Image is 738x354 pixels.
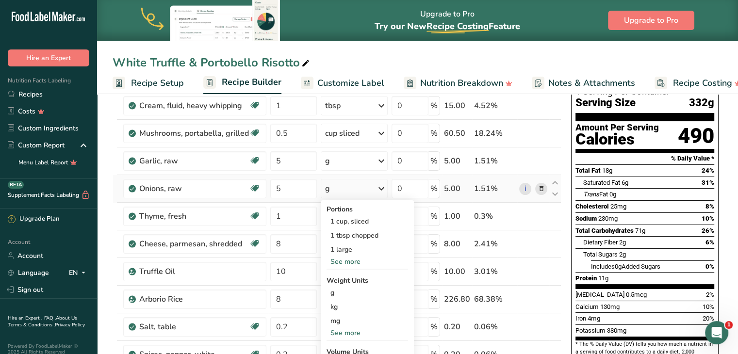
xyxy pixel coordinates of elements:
div: Garlic, raw [139,155,249,167]
div: Weight Units [327,275,408,286]
div: 5.00 [444,183,470,194]
span: 18g [602,167,612,174]
div: Onions, raw [139,183,249,194]
span: Total Carbohydrates [575,227,634,234]
a: Terms & Conditions . [8,322,55,328]
div: Upgrade Plan [8,214,59,224]
span: Recipe Costing [426,20,489,32]
div: 0.06% [474,321,515,333]
span: 1 [725,321,733,329]
i: Trans [583,191,599,198]
span: Potassium [575,327,606,334]
span: 2% [706,291,714,298]
div: g [327,286,408,300]
a: Recipe Setup [113,72,184,94]
span: Iron [575,315,586,322]
div: 15.00 [444,100,470,112]
a: Nutrition Breakdown [404,72,512,94]
button: Upgrade to Pro [608,11,694,30]
div: 8.00 [444,238,470,250]
div: See more [327,257,408,267]
button: Hire an Expert [8,49,89,66]
span: 24% [702,167,714,174]
div: 68.38% [474,293,515,305]
span: Protein [575,274,597,282]
div: Cheese, parmesan, shredded [139,238,249,250]
div: g [325,183,330,194]
div: Thyme, fresh [139,210,249,222]
span: Calcium [575,303,599,310]
span: 380mg [607,327,626,334]
div: 490 [678,123,714,149]
span: 25mg [610,203,626,210]
span: Customize Label [317,77,384,90]
div: mg [327,314,408,328]
a: About Us . [8,315,77,328]
span: [MEDICAL_DATA] [575,291,624,298]
div: 2.41% [474,238,515,250]
span: 6% [705,239,714,246]
div: 4.52% [474,100,515,112]
span: Serving Size [575,97,636,109]
div: Arborio Rice [139,293,261,305]
span: 0g [609,191,616,198]
div: 1 cup, sliced [327,214,408,228]
div: 1.51% [474,155,515,167]
span: 0% [705,263,714,270]
span: Upgrade to Pro [624,15,678,26]
div: BETA [8,181,24,189]
span: 332g [689,97,714,109]
div: cup sliced [325,128,360,139]
span: 71g [635,227,645,234]
div: 18.24% [474,128,515,139]
span: 0g [615,263,622,270]
div: 0.20 [444,321,470,333]
span: 8% [705,203,714,210]
span: 20% [703,315,714,322]
div: Upgrade to Pro [375,0,520,41]
a: Language [8,264,49,281]
span: 6g [622,179,628,186]
span: 130mg [600,303,620,310]
span: 10% [702,215,714,222]
div: tbsp [325,100,341,112]
a: Notes & Attachments [532,72,635,94]
span: Total Fat [575,167,601,174]
div: 10.00 [444,266,470,277]
span: 10% [703,303,714,310]
span: Includes Added Sugars [591,263,660,270]
a: Customize Label [301,72,384,94]
span: Dietary Fiber [583,239,618,246]
div: 0.3% [474,210,515,222]
iframe: Intercom live chat [705,321,728,344]
div: 1.51% [474,183,515,194]
span: Cholesterol [575,203,609,210]
span: Recipe Setup [131,77,184,90]
span: 230mg [598,215,618,222]
div: White Truffle & Portobello Risotto [113,54,312,71]
div: Portions [327,204,408,214]
span: 26% [702,227,714,234]
span: 0.5mcg [626,291,647,298]
a: Recipe Builder [203,71,281,95]
span: 4mg [588,315,600,322]
div: Cream, fluid, heavy whipping [139,100,249,112]
span: Nutrition Breakdown [420,77,503,90]
section: % Daily Value * [575,153,714,164]
a: FAQ . [44,315,56,322]
div: 3.01% [474,266,515,277]
div: kg [327,300,408,314]
span: 11g [598,274,608,282]
span: Notes & Attachments [548,77,635,90]
div: Salt, table [139,321,249,333]
div: EN [69,267,89,278]
div: 5.00 [444,155,470,167]
span: 2g [619,239,626,246]
a: Privacy Policy [55,322,85,328]
div: Calories [575,132,659,146]
a: Hire an Expert . [8,315,42,322]
div: Amount Per Serving [575,123,659,132]
div: 226.80 [444,293,470,305]
div: 1 tbsp chopped [327,228,408,242]
a: i [519,183,531,195]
